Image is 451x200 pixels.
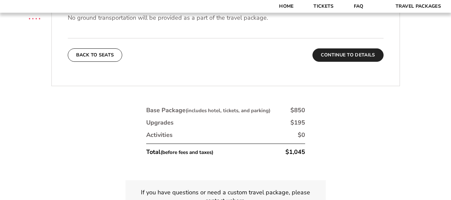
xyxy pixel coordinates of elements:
div: $1,045 [285,148,305,156]
div: Total [146,148,213,156]
p: No ground transportation will be provided as a part of the travel package. [68,14,384,22]
small: (includes hotel, tickets, and parking) [186,107,270,114]
button: Continue To Details [312,48,384,62]
div: $0 [298,131,305,139]
div: Upgrades [146,119,174,127]
img: CBS Sports Thanksgiving Classic [20,3,49,32]
small: (before fees and taxes) [161,149,213,156]
div: $850 [290,106,305,115]
div: Base Package [146,106,270,115]
div: $195 [290,119,305,127]
button: Back To Seats [68,48,123,62]
div: Activities [146,131,173,139]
